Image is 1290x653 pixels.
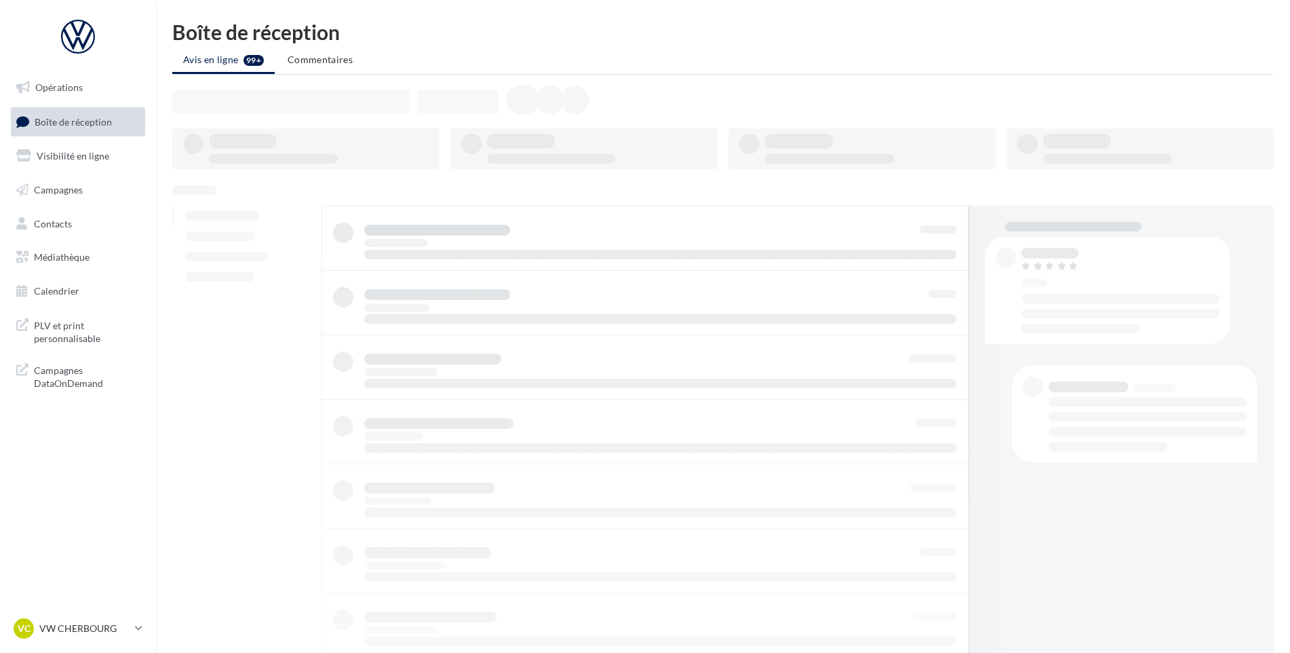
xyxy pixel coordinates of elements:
[8,73,148,102] a: Opérations
[37,150,109,162] span: Visibilité en ligne
[8,210,148,238] a: Contacts
[8,311,148,351] a: PLV et print personnalisable
[8,243,148,272] a: Médiathèque
[8,142,148,170] a: Visibilité en ligne
[34,251,90,263] span: Médiathèque
[288,54,353,65] span: Commentaires
[8,356,148,396] a: Campagnes DataOnDemand
[35,81,83,93] span: Opérations
[172,22,1274,42] div: Boîte de réception
[8,277,148,305] a: Calendrier
[11,616,145,641] a: VC VW CHERBOURG
[34,217,72,229] span: Contacts
[8,107,148,136] a: Boîte de réception
[39,622,130,635] p: VW CHERBOURG
[35,115,112,127] span: Boîte de réception
[34,316,140,346] span: PLV et print personnalisable
[8,176,148,204] a: Campagnes
[18,622,31,635] span: VC
[34,184,83,195] span: Campagnes
[34,361,140,390] span: Campagnes DataOnDemand
[34,285,79,297] span: Calendrier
